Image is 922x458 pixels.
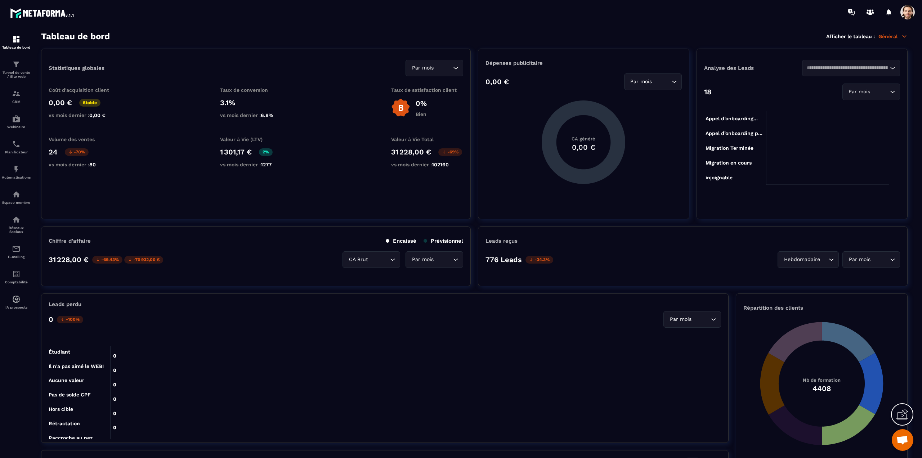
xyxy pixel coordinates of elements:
input: Search for option [435,64,451,72]
p: 3.1% [220,98,292,107]
a: accountantaccountantComptabilité [2,264,31,289]
p: Taux de conversion [220,87,292,93]
a: formationformationCRM [2,84,31,109]
span: 102160 [432,162,449,167]
tspan: Rétractation [49,421,80,426]
span: 1277 [261,162,272,167]
tspan: Appel d’onboarding... [705,116,757,122]
p: Leads reçus [485,238,518,244]
p: 0,00 € [49,98,72,107]
span: Par mois [410,64,435,72]
a: automationsautomationsAutomatisations [2,160,31,185]
p: Analyse des Leads [704,65,802,71]
p: 0 [49,315,53,324]
p: 0% [416,99,427,108]
p: vs mois dernier : [220,162,292,167]
a: formationformationTableau de bord [2,30,31,55]
a: automationsautomationsWebinaire [2,109,31,134]
input: Search for option [693,315,709,323]
input: Search for option [872,88,888,96]
tspan: Appel d’onboarding p... [705,130,762,136]
div: Search for option [842,84,900,100]
img: logo [10,6,75,19]
img: email [12,244,21,253]
p: 2% [259,148,273,156]
span: Par mois [629,78,654,86]
p: Espace membre [2,201,31,205]
p: 24 [49,148,58,156]
a: schedulerschedulerPlanificateur [2,134,31,160]
div: Search for option [624,73,682,90]
div: Search for option [802,60,900,76]
span: Par mois [847,256,872,264]
p: Leads perdu [49,301,81,307]
a: Mở cuộc trò chuyện [892,429,913,451]
p: 18 [704,87,711,96]
tspan: Étudiant [49,349,70,355]
tspan: Raccroche au nez [49,435,93,441]
p: -70 932,00 € [124,256,163,264]
p: Stable [79,99,100,107]
tspan: Migration en cours [705,160,751,166]
p: Taux de satisfaction client [391,87,463,93]
span: Par mois [668,315,693,323]
span: 0,00 € [89,112,106,118]
p: Statistiques globales [49,65,104,71]
p: 0,00 € [485,77,509,86]
p: -69.43% [92,256,122,264]
img: formation [12,89,21,98]
p: -69% [438,148,462,156]
p: Tunnel de vente / Site web [2,71,31,78]
div: Search for option [406,251,463,268]
span: Par mois [410,256,435,264]
img: formation [12,60,21,69]
p: Réseaux Sociaux [2,226,31,234]
img: b-badge-o.b3b20ee6.svg [391,98,410,117]
div: Search for option [778,251,839,268]
input: Search for option [822,256,827,264]
input: Search for option [435,256,451,264]
p: vs mois dernier : [49,112,121,118]
p: Volume des ventes [49,136,121,142]
img: formation [12,35,21,44]
p: E-mailing [2,255,31,259]
tspan: Migration Terminée [705,145,753,151]
div: Search for option [663,311,721,328]
p: Chiffre d’affaire [49,238,91,244]
img: automations [12,114,21,123]
a: social-networksocial-networkRéseaux Sociaux [2,210,31,239]
p: Afficher le tableau : [826,33,875,39]
p: -100% [57,316,83,323]
p: Planificateur [2,150,31,154]
div: Search for option [343,251,400,268]
img: automations [12,190,21,199]
span: CA Brut [347,256,370,264]
p: vs mois dernier : [220,112,292,118]
p: -70% [65,148,89,156]
a: formationformationTunnel de vente / Site web [2,55,31,84]
p: CRM [2,100,31,104]
input: Search for option [370,256,388,264]
p: Webinaire [2,125,31,129]
img: social-network [12,215,21,224]
img: automations [12,165,21,174]
p: Valeur à Vie (LTV) [220,136,292,142]
p: Bien [416,111,427,117]
h3: Tableau de bord [41,31,110,41]
p: Tableau de bord [2,45,31,49]
p: vs mois dernier : [391,162,463,167]
p: vs mois dernier : [49,162,121,167]
span: Par mois [847,88,872,96]
p: Général [878,33,908,40]
p: Automatisations [2,175,31,179]
p: -34.3% [525,256,553,264]
div: Search for option [406,60,463,76]
p: Valeur à Vie Total [391,136,463,142]
p: Dépenses publicitaire [485,60,681,66]
img: automations [12,295,21,304]
p: Prévisionnel [424,238,463,244]
tspan: Hors cible [49,406,73,412]
a: automationsautomationsEspace membre [2,185,31,210]
a: emailemailE-mailing [2,239,31,264]
p: 31 228,00 € [391,148,431,156]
